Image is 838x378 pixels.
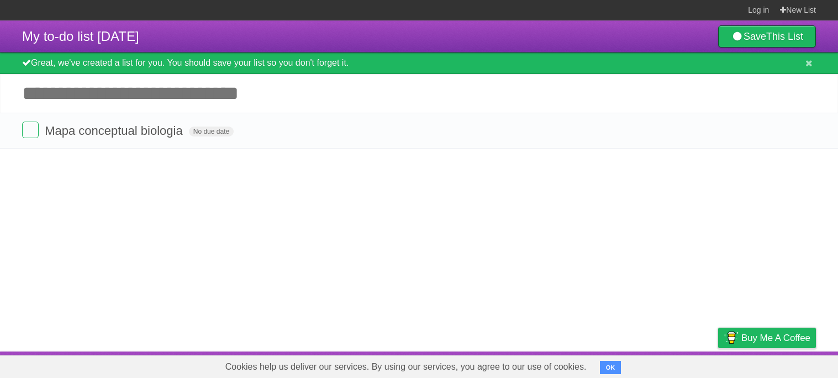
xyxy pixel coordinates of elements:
[600,361,621,374] button: OK
[718,328,816,348] a: Buy me a coffee
[571,354,594,375] a: About
[608,354,652,375] a: Developers
[724,328,739,347] img: Buy me a coffee
[22,122,39,138] label: Done
[746,354,816,375] a: Suggest a feature
[22,29,139,44] span: My to-do list [DATE]
[45,124,186,138] span: Mapa conceptual biologia
[766,31,803,42] b: This List
[189,127,234,136] span: No due date
[704,354,732,375] a: Privacy
[718,25,816,48] a: SaveThis List
[214,356,598,378] span: Cookies help us deliver our services. By using our services, you agree to our use of cookies.
[741,328,810,348] span: Buy me a coffee
[666,354,691,375] a: Terms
